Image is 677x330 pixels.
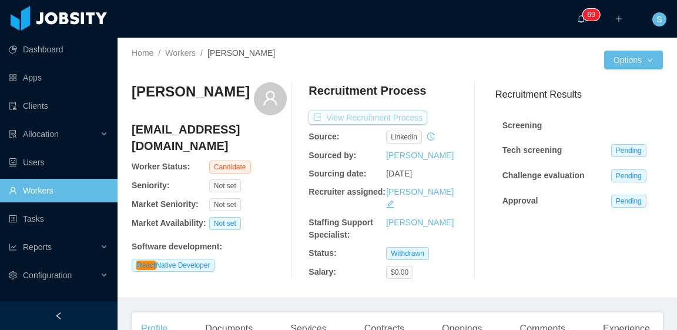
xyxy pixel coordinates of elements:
b: Staffing Support Specialist: [309,218,373,239]
p: 6 [587,9,591,21]
span: Not set [209,217,241,230]
i: icon: solution [9,130,17,138]
span: Allocation [23,129,59,139]
span: Not set [209,198,241,211]
a: icon: robotUsers [9,151,108,174]
a: Workers [165,48,196,58]
strong: Challenge evaluation [502,171,585,180]
span: [DATE] [386,169,412,178]
span: / [158,48,160,58]
b: Seniority: [132,181,170,190]
b: Market Seniority: [132,199,199,209]
span: [PERSON_NAME] [207,48,275,58]
a: icon: profileTasks [9,207,108,231]
b: Recruiter assigned: [309,187,386,196]
a: icon: auditClients [9,94,108,118]
h4: [EMAIL_ADDRESS][DOMAIN_NAME] [132,121,287,154]
i: icon: history [427,132,435,141]
i: icon: bell [577,15,585,23]
span: / [200,48,203,58]
span: Candidate [209,161,251,174]
i: icon: user [262,90,279,106]
b: Market Availability: [132,218,206,228]
button: icon: exportView Recruitment Process [309,111,427,125]
a: [PERSON_NAME] [386,187,454,196]
p: 9 [591,9,595,21]
span: Reports [23,242,52,252]
span: $0.00 [386,266,413,279]
i: icon: line-chart [9,243,17,251]
b: Salary: [309,267,336,276]
a: icon: pie-chartDashboard [9,38,108,61]
a: Home [132,48,153,58]
a: icon: userWorkers [9,179,108,202]
b: Sourced by: [309,151,356,160]
em: React [136,261,156,270]
h4: Recruitment Process [309,82,426,99]
span: Pending [611,144,646,157]
i: icon: edit [386,200,394,208]
i: icon: plus [615,15,623,23]
sup: 69 [582,9,599,21]
b: Worker Status: [132,162,190,171]
span: Not set [209,179,241,192]
span: Pending [611,169,646,182]
b: Sourcing date: [309,169,366,178]
span: linkedin [386,131,422,144]
span: Configuration [23,271,72,280]
strong: Tech screening [502,145,562,155]
span: S [656,12,662,26]
span: Native Developer [132,259,215,272]
i: icon: setting [9,271,17,279]
strong: Approval [502,196,538,205]
h3: [PERSON_NAME] [132,82,250,101]
b: Source: [309,132,339,141]
b: Software development : [132,242,222,251]
h3: Recruitment Results [495,87,663,102]
a: icon: appstoreApps [9,66,108,89]
span: Withdrawn [386,247,429,260]
button: Optionsicon: down [604,51,663,69]
b: Status: [309,248,336,258]
span: Pending [611,195,646,208]
a: icon: exportView Recruitment Process [309,113,427,122]
strong: Screening [502,121,542,130]
a: [PERSON_NAME] [386,218,454,227]
a: [PERSON_NAME] [386,151,454,160]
